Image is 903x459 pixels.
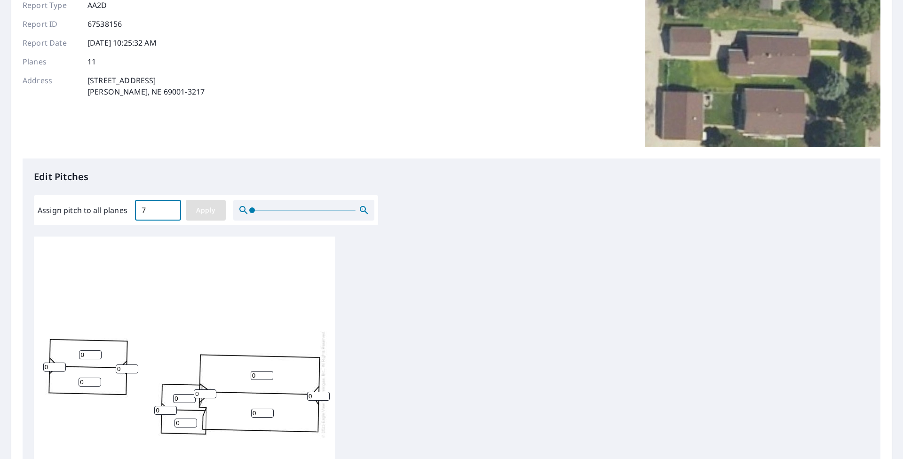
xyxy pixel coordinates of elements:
p: Report ID [23,18,79,30]
input: 00.0 [135,197,181,223]
p: [DATE] 10:25:32 AM [87,37,157,48]
p: Planes [23,56,79,67]
p: [STREET_ADDRESS] [PERSON_NAME], NE 69001-3217 [87,75,205,97]
p: Edit Pitches [34,170,869,184]
p: Address [23,75,79,97]
span: Apply [193,205,218,216]
p: 67538156 [87,18,122,30]
button: Apply [186,200,226,221]
label: Assign pitch to all planes [38,205,127,216]
p: 11 [87,56,96,67]
p: Report Date [23,37,79,48]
